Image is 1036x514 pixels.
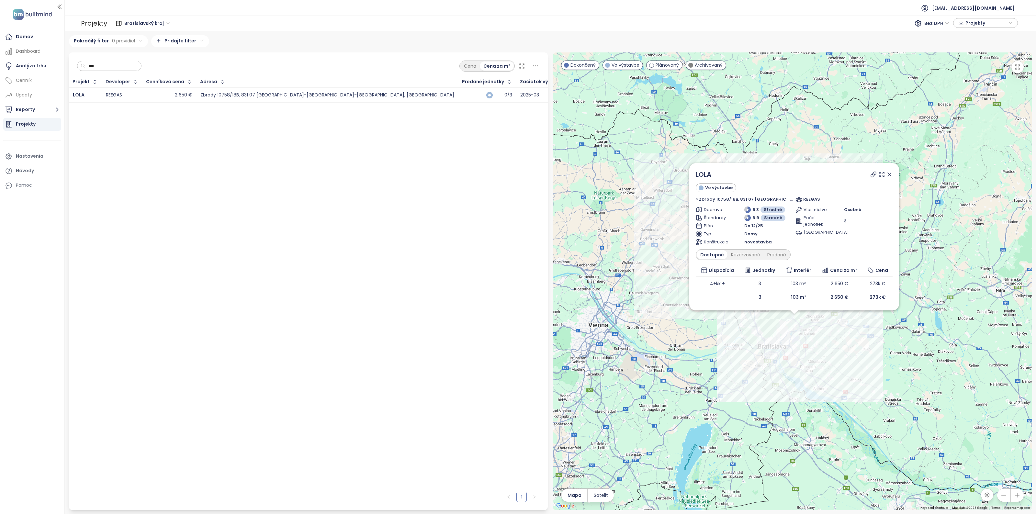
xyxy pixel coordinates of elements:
[952,506,987,509] span: Map data ©2025 Google
[460,61,480,71] div: Cena
[16,76,32,84] div: Cenník
[516,492,527,502] li: 1
[16,167,34,175] div: Návody
[844,207,861,213] span: Osobné
[764,250,790,259] div: Predané
[517,492,526,502] a: 1
[804,215,828,228] span: Počet jednotiek
[112,37,135,44] span: 0 pravidiel
[561,489,587,502] button: Mapa
[781,277,816,290] td: 103 m²
[804,207,828,213] span: Vlastníctvo
[16,62,46,70] div: Analýza trhu
[744,231,758,237] span: Domy
[507,495,511,499] span: left
[200,80,217,84] div: Adresa
[529,492,540,502] li: Nasledujúca strana
[106,92,122,98] div: REEGAS
[151,35,209,47] div: Pridajte filter
[555,502,576,510] img: Google
[529,492,540,502] button: right
[146,80,184,84] div: Cenníková cena
[3,30,61,43] a: Domov
[739,277,781,290] td: 3
[803,196,820,203] span: REEGAS
[991,506,1000,509] a: Terms (opens in new tab)
[3,118,61,131] a: Projekty
[503,492,514,502] li: Predchádzajúca strana
[11,8,54,21] img: logo
[764,215,782,221] span: Stredné
[496,93,512,97] div: 0/3
[830,294,848,300] b: 2 650 €
[705,184,732,191] span: Vo výstavbe
[753,267,775,274] span: Jednotky
[594,492,608,499] span: Satelit
[957,18,1014,28] div: button
[704,231,728,237] span: Typ
[3,103,61,116] button: Reporty
[656,61,679,69] span: Plánovaný
[1004,506,1030,509] a: Report a map error
[830,267,857,274] span: Cena za m²
[924,18,949,28] span: Bez DPH
[752,207,759,213] span: 6.3
[3,89,61,102] a: Updaty
[704,215,728,221] span: Štandardy
[794,267,811,274] span: Interiér
[744,223,763,229] span: Do 12/25
[744,239,772,245] span: novostavba
[568,492,581,499] span: Mapa
[520,80,565,84] div: Začiatok výstavby
[3,150,61,163] a: Nastavenia
[106,80,130,84] div: Developer
[73,80,90,84] div: Projekt
[759,294,761,300] b: 3
[462,80,504,84] span: Predané jednotky
[752,215,759,221] span: 6.9
[69,35,148,47] div: Pokročilý filter
[555,502,576,510] a: Open this area in Google Maps (opens a new window)
[520,92,539,98] div: 2025-03
[696,277,739,290] td: 4+kk +
[699,196,792,203] span: Zbrody 10758/18B, 831 07 [GEOGRAPHIC_DATA]-[GEOGRAPHIC_DATA]-[GEOGRAPHIC_DATA], [GEOGRAPHIC_DATA]
[3,45,61,58] a: Dashboard
[16,120,36,128] div: Projekty
[764,207,782,213] span: Stredné
[830,280,848,287] span: 2 650 €
[875,267,888,274] span: Cena
[16,181,32,189] div: Pomoc
[932,0,1015,16] span: [EMAIL_ADDRESS][DOMAIN_NAME]
[612,61,639,69] span: Vo výstavbe
[3,179,61,192] div: Pomoc
[588,489,614,502] button: Satelit
[804,229,828,236] span: [GEOGRAPHIC_DATA]
[570,61,596,69] span: Dokončený
[704,223,728,229] span: Plán
[844,229,847,235] span: -
[696,170,711,179] a: LOLA
[695,61,723,69] span: Archivovaný
[503,492,514,502] button: left
[16,152,43,160] div: Nastavenia
[727,250,764,259] div: Rezervované
[791,294,806,300] b: 103 m²
[3,164,61,177] a: Návody
[16,47,40,55] div: Dashboard
[124,18,170,28] span: Bratislavský kraj
[704,207,728,213] span: Doprava
[73,92,84,98] a: LOLA
[697,250,727,259] div: Dostupné
[870,280,885,287] span: 273k €
[920,506,948,510] button: Keyboard shortcuts
[16,91,32,99] div: Updaty
[869,294,885,300] b: 273k €
[708,267,734,274] span: Dispozícia
[3,74,61,87] a: Cenník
